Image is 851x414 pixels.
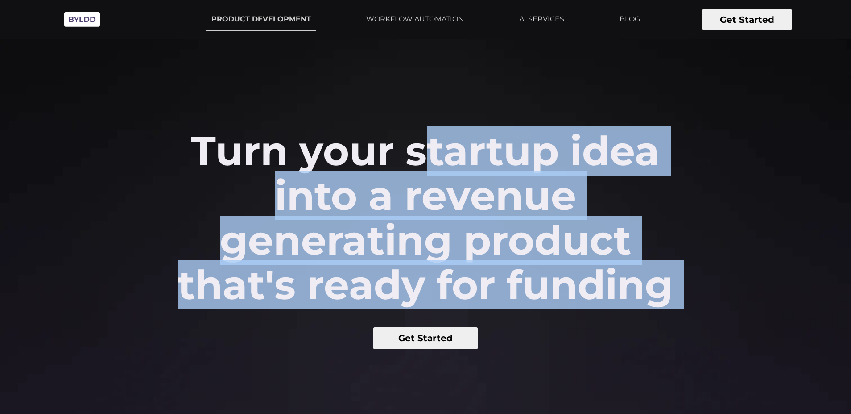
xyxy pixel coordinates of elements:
[170,129,681,307] h2: Turn your startup idea into a revenue generating product that's ready for funding
[702,9,792,30] button: Get Started
[206,8,316,31] a: PRODUCT DEVELOPMENT
[614,8,645,30] a: BLOG
[60,7,104,32] img: Byldd - Product Development Company
[514,8,570,30] a: AI SERVICES
[373,327,478,349] button: Get Started
[361,8,469,30] a: WORKFLOW AUTOMATION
